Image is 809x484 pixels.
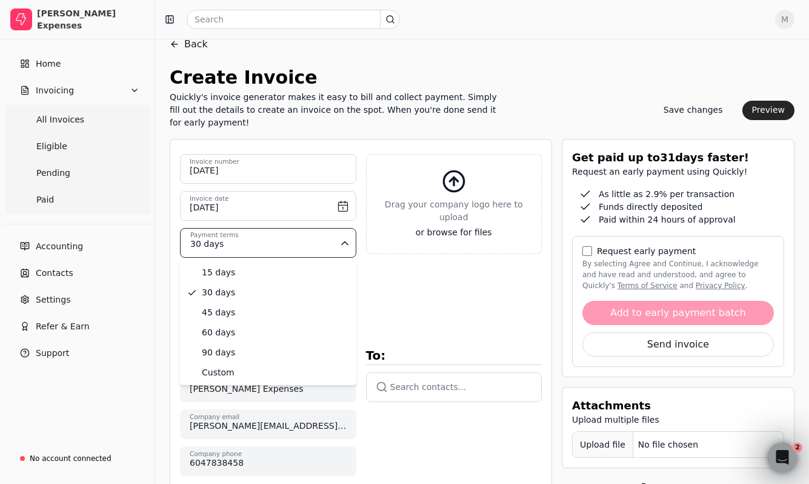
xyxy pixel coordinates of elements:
[202,306,235,319] div: 45 days
[202,266,235,279] div: 15 days
[768,443,797,472] iframe: Intercom live chat
[793,443,802,452] span: 2
[202,326,235,339] div: 60 days
[202,346,235,359] div: 90 days
[202,366,235,379] div: Custom
[202,286,235,299] div: 30 days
